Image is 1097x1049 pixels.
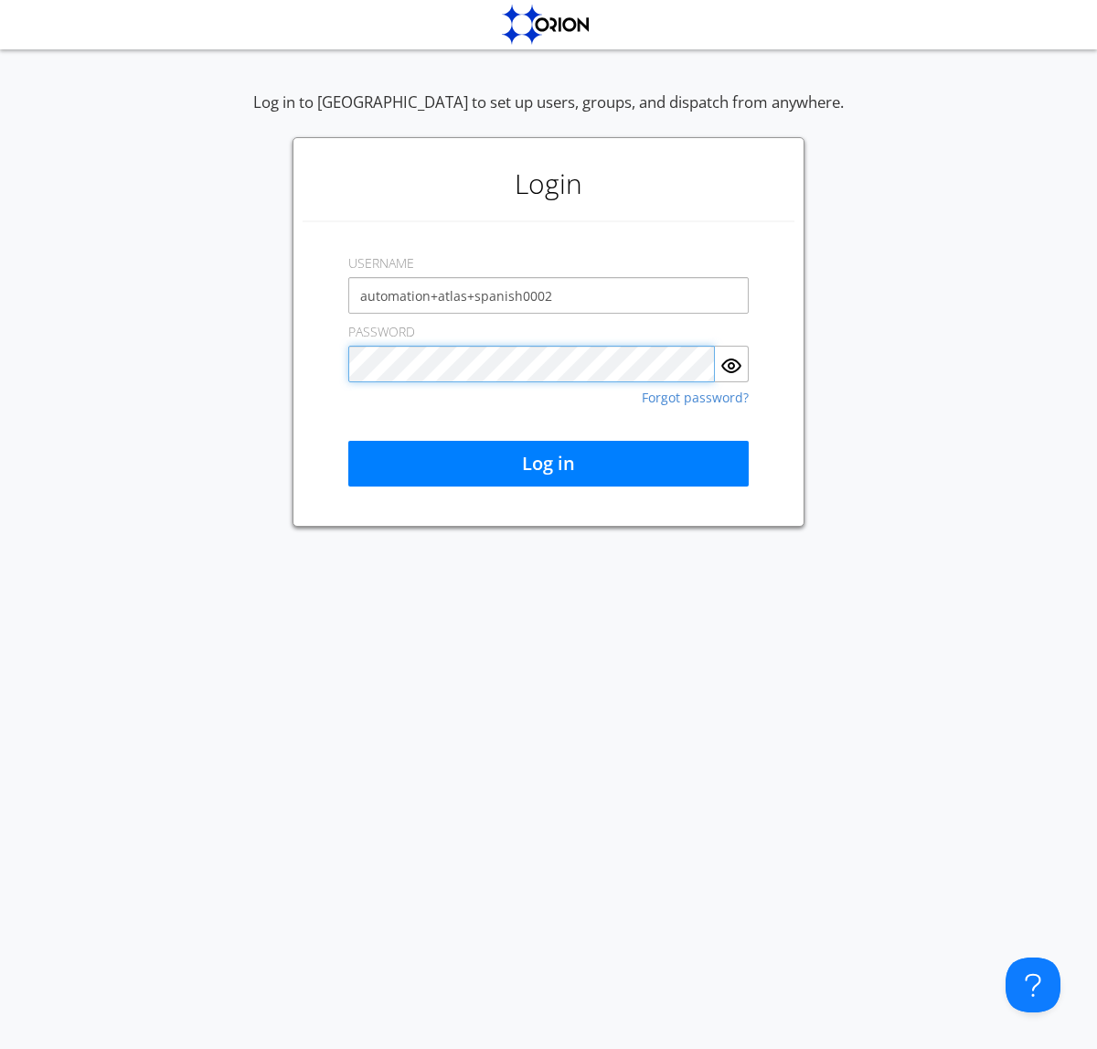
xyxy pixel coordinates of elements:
[348,323,415,341] label: PASSWORD
[348,254,414,273] label: USERNAME
[348,346,715,382] input: Password
[1006,958,1060,1012] iframe: Toggle Customer Support
[642,391,749,404] a: Forgot password?
[253,91,844,137] div: Log in to [GEOGRAPHIC_DATA] to set up users, groups, and dispatch from anywhere.
[715,346,749,382] button: Show Password
[720,355,742,377] img: eye.svg
[303,147,794,220] h1: Login
[348,441,749,487] button: Log in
